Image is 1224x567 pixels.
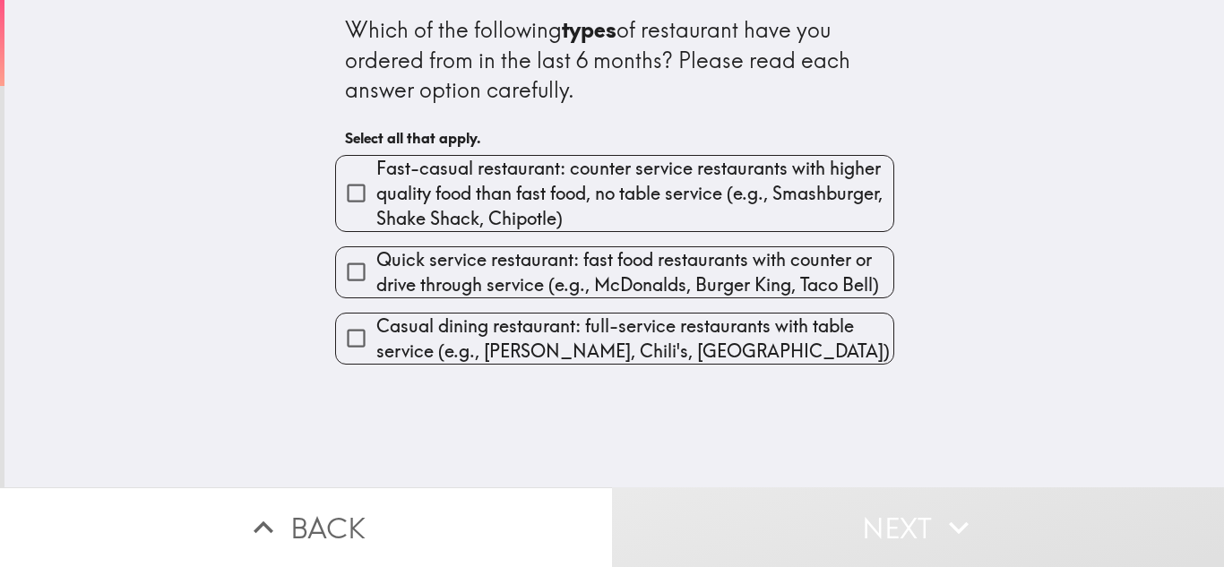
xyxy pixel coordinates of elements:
[345,128,884,148] h6: Select all that apply.
[345,15,884,106] div: Which of the following of restaurant have you ordered from in the last 6 months? Please read each...
[336,314,893,364] button: Casual dining restaurant: full-service restaurants with table service (e.g., [PERSON_NAME], Chili...
[376,247,893,297] span: Quick service restaurant: fast food restaurants with counter or drive through service (e.g., McDo...
[376,314,893,364] span: Casual dining restaurant: full-service restaurants with table service (e.g., [PERSON_NAME], Chili...
[562,16,616,43] b: types
[336,247,893,297] button: Quick service restaurant: fast food restaurants with counter or drive through service (e.g., McDo...
[376,156,893,231] span: Fast-casual restaurant: counter service restaurants with higher quality food than fast food, no t...
[612,487,1224,567] button: Next
[336,156,893,231] button: Fast-casual restaurant: counter service restaurants with higher quality food than fast food, no t...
